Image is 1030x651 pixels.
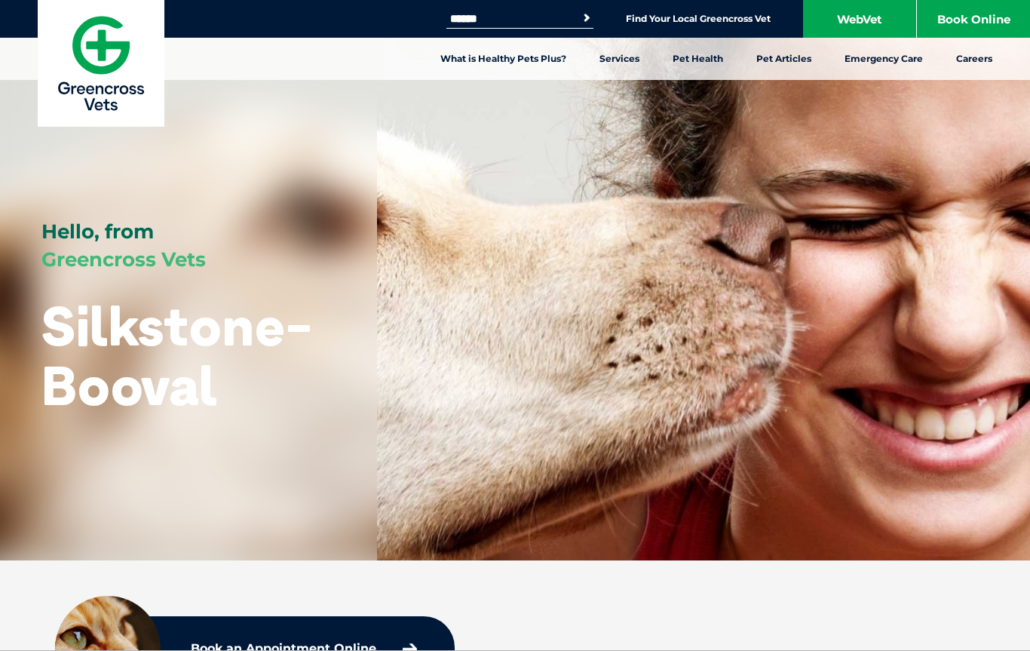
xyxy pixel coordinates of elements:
[940,38,1009,80] a: Careers
[740,38,828,80] a: Pet Articles
[583,38,656,80] a: Services
[828,38,940,80] a: Emergency Care
[41,220,154,244] span: Hello, from
[656,38,740,80] a: Pet Health
[579,11,594,26] button: Search
[424,38,583,80] a: What is Healthy Pets Plus?
[41,296,336,415] h1: Silkstone-Booval
[626,13,771,25] a: Find Your Local Greencross Vet
[41,247,206,272] span: Greencross Vets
